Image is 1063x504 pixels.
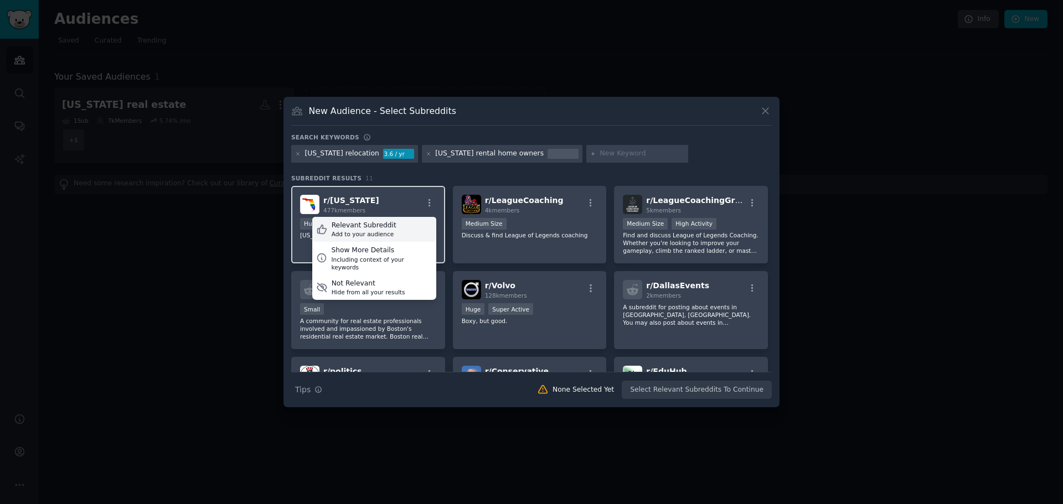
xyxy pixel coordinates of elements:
p: Discuss & find League of Legends coaching [462,231,598,239]
div: [US_STATE] relocation [305,149,379,159]
div: Small [300,303,324,315]
span: r/ Conservative [485,367,549,376]
span: 5k members [646,207,681,214]
div: Medium Size [623,218,668,230]
span: 128k members [485,292,527,299]
span: r/ [US_STATE] [323,196,379,205]
img: Volvo [462,280,481,299]
div: None Selected Yet [553,385,614,395]
p: A subreddit for posting about events in [GEOGRAPHIC_DATA], [GEOGRAPHIC_DATA]. You may also post a... [623,303,759,326]
button: Tips [291,380,326,399]
span: 4k members [485,207,520,214]
div: Relevant Subreddit [332,221,396,231]
div: 3.6 / yr [383,149,414,159]
span: 11 [365,175,373,181]
div: Show More Details [331,246,432,256]
div: Huge [462,303,485,315]
img: LeagueCoachingGrounds [623,195,642,214]
div: Huge [300,218,323,230]
input: New Keyword [600,149,684,159]
div: High Activity [672,218,716,230]
span: 2k members [646,292,681,299]
span: r/ Volvo [485,281,515,290]
p: Boxy, but good. [462,317,598,325]
div: Hide from all your results [332,288,405,296]
h3: New Audience - Select Subreddits [309,105,456,117]
img: LeagueCoaching [462,195,481,214]
span: Tips [295,384,311,396]
img: politics [300,366,319,385]
div: Add to your audience [332,230,396,238]
span: r/ EduHub [646,367,687,376]
p: Find and discuss League of Legends Coaching. Whether you're looking to improve your gameplay, cli... [623,231,759,254]
div: Super Active [488,303,533,315]
span: 477k members [323,207,365,214]
img: Conservative [462,366,481,385]
div: Including context of your keywords [331,256,432,271]
img: florida [300,195,319,214]
span: r/ politics [323,367,362,376]
span: r/ LeagueCoaching [485,196,564,205]
div: [US_STATE] rental home owners [435,149,544,159]
span: r/ DallasEvents [646,281,709,290]
div: Not Relevant [332,279,405,289]
span: r/ LeagueCoachingGrounds [646,196,761,205]
h3: Search keywords [291,133,359,141]
div: Medium Size [462,218,507,230]
p: A community for real estate professionals involved and impassioned by Boston's residential real e... [300,317,436,340]
img: EduHub [623,366,642,385]
p: [US_STATE] [300,231,436,239]
span: Subreddit Results [291,174,362,182]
